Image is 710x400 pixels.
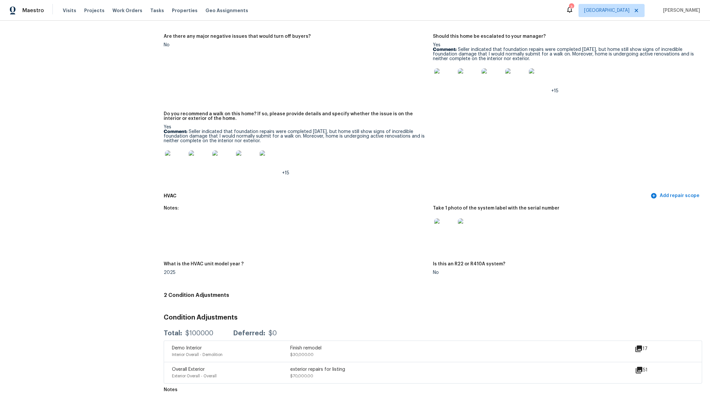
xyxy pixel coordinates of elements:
h5: Notes: [164,206,179,211]
b: Comment: [433,47,457,52]
p: Seller indicated that foundation repairs were completed [DATE], but home still show signs of incr... [433,47,697,61]
div: Total: [164,330,182,337]
h5: Should this home be escalated to your manager? [433,34,546,39]
span: Visits [63,7,76,14]
span: Maestro [22,7,44,14]
h5: Take 1 photo of the system label with the serial number [433,206,559,211]
span: Add repair scope [652,192,699,200]
button: Add repair scope [649,190,702,202]
div: Yes [164,125,428,175]
span: $70,000.00 [290,374,313,378]
h5: Is this an R22 or R410A system? [433,262,505,266]
span: +15 [282,171,289,175]
div: No [433,270,697,275]
div: No [164,43,428,47]
h5: HVAC [164,192,649,199]
div: 3 [569,4,574,11]
span: Work Orders [112,7,142,14]
div: $100000 [185,330,213,337]
span: Tasks [150,8,164,13]
span: Exterior Overall - Overall [172,374,217,378]
h4: 2 Condition Adjustments [164,292,702,299]
span: $30,000.00 [290,353,314,357]
div: Finish remodel [290,345,409,351]
span: Interior Overall - Demolition [172,353,223,357]
span: Properties [172,7,198,14]
b: Comment: [164,129,187,134]
div: 17 [635,345,669,353]
div: $0 [269,330,277,337]
h3: Condition Adjustments [164,314,702,321]
span: Demo Interior [172,346,202,350]
span: Overall Exterior [172,367,205,372]
h5: Notes [164,388,177,392]
span: Projects [84,7,105,14]
span: [PERSON_NAME] [660,7,700,14]
div: 51 [635,366,669,374]
span: +15 [551,89,558,93]
h5: Do you recommend a walk on this home? If so, please provide details and specify whether the issue... [164,112,428,121]
h5: Are there any major negative issues that would turn off buyers? [164,34,311,39]
span: [GEOGRAPHIC_DATA] [584,7,629,14]
div: exterior repairs for listing [290,366,409,373]
div: Deferred: [233,330,265,337]
div: 2025 [164,270,428,275]
div: Yes [433,43,697,93]
p: Seller indicated that foundation repairs were completed [DATE], but home still show signs of incr... [164,129,428,143]
h5: What is the HVAC unit model year ? [164,262,244,266]
span: Geo Assignments [205,7,248,14]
